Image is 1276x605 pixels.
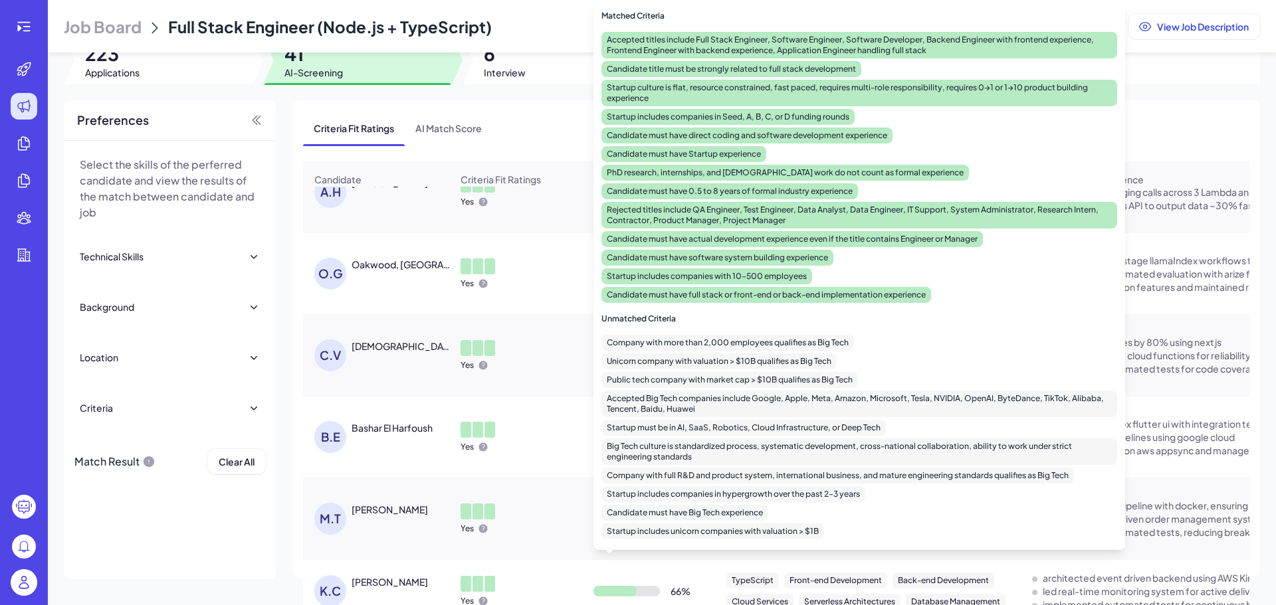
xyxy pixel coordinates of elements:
[168,17,492,37] span: Full Stack Engineer (Node.js + TypeScript)
[601,11,1117,21] div: Matched Criteria
[352,575,428,588] div: Kevin Cole
[284,66,343,79] span: AI-Screening
[314,173,362,186] span: Candidate
[461,360,474,371] p: Yes
[601,202,1117,228] div: Rejected titles include QA Engineer, Test Engineer, Data Analyst, Data Engineer, IT Support, Syst...
[601,165,969,181] div: PhD research, internships, and [DEMOGRAPHIC_DATA] work do not count as formal experience
[601,505,768,521] div: Candidate must have Big Tech experience
[80,401,113,414] div: Criteria
[461,523,474,534] p: Yes
[601,250,833,266] div: Candidate must have software system building experience
[601,268,812,284] div: Startup includes companies with 10–500 employees
[601,372,858,388] div: Public tech company with market cap > $10B qualifies as Big Tech
[207,449,266,474] button: Clear All
[74,449,156,474] div: Match Result
[80,250,144,263] div: Technical Skills
[314,503,346,535] div: M.T
[80,300,134,313] div: Background
[484,42,526,66] span: 6
[601,128,893,143] div: Candidate must have direct coding and software development experience
[601,486,865,502] div: Startup includes companies in hypergrowth over the past 2–3 years
[601,287,931,303] div: Candidate must have full stack or front-end or back-end implementation experience
[1157,21,1249,33] span: View Job Description
[601,146,766,162] div: Candidate must have Startup experience
[484,66,526,79] span: Interview
[601,61,861,77] div: Candidate title must be strongly related to full stack development
[601,80,1117,106] div: Startup culture is flat, resource constrained, fast paced, requires multi-role responsibility, re...
[461,442,474,452] p: Yes
[461,173,541,186] span: Criteria Fit Ratings
[601,183,858,199] div: Candidate must have 0.5 to 8 years of formal industry experience
[77,111,149,130] span: Preferences
[352,503,428,516] div: Mike Taylor
[601,32,1117,58] div: Accepted titles include Full Stack Engineer, Software Engineer, Software Developer, Backend Engin...
[64,16,142,37] span: Job Board
[314,176,346,208] div: A.H
[314,421,346,453] div: B.E
[601,390,1117,417] div: Accepted Big Tech companies include Google, Apple, Meta, Amazon, Microsoft, Tesla, NVIDIA, OpenAI...
[352,258,450,271] div: Oakwood, GA
[601,468,1074,483] div: Company with full R&D and product system, international business, and mature engineering standard...
[601,353,837,369] div: Unicorn company with valuation > $10B qualifies as Big Tech
[1128,14,1260,39] button: View Job Description
[601,438,1117,465] div: Big Tech culture is standardized process, systematic development, cross-national collaboration, a...
[219,456,255,468] span: Clear All
[671,584,691,598] div: 66 %
[601,420,886,436] div: Startup must be in AI, SaaS, Robotics, Cloud Infrastructure, or Deep Tech
[601,231,983,247] div: Candidate must have actual development experience even if the title contains Engineer or Manager
[405,111,492,145] span: AI Match Score
[352,339,450,353] div: Christian Valenzuela
[1043,335,1222,349] div: improved load times by 80% using nextjs
[80,157,261,220] p: Select the skills of the perferred candidate and view the results of the match between candidate ...
[893,572,994,588] div: Back-end Development
[1043,417,1265,430] div: developed complex flutter ui with integration tests
[601,335,854,351] div: Company with more than 2,000 employees qualifies as Big Tech
[461,197,474,207] p: Yes
[461,278,474,289] p: Yes
[601,523,824,539] div: Startup includes unicorn companies with valuation > $1B
[314,339,346,371] div: C.V
[352,421,433,434] div: Bashar El Harfoush
[601,313,1117,324] div: Unmatched Criteria
[85,42,140,66] span: 223
[1043,430,1235,444] div: deployed ci/cd pipelines using google cloud
[1043,349,1251,362] div: maintained google cloud functions for reliability
[1043,362,1263,375] div: implemented automated tests for code coverage
[314,258,346,290] div: O.G
[784,572,887,588] div: Front-end Development
[1043,584,1271,598] div: led real-time monitoring system for active deliveries
[726,572,779,588] div: TypeScript
[601,109,855,125] div: Startup includes companies in Seed, A, B, C, or D funding rounds
[284,42,343,66] span: 41
[1043,571,1270,584] div: architected event driven backend using AWS Kinesis
[80,351,118,364] div: Location
[303,111,405,145] span: Criteria Fit Ratings
[11,569,37,596] img: user_logo.png
[85,66,140,79] span: Applications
